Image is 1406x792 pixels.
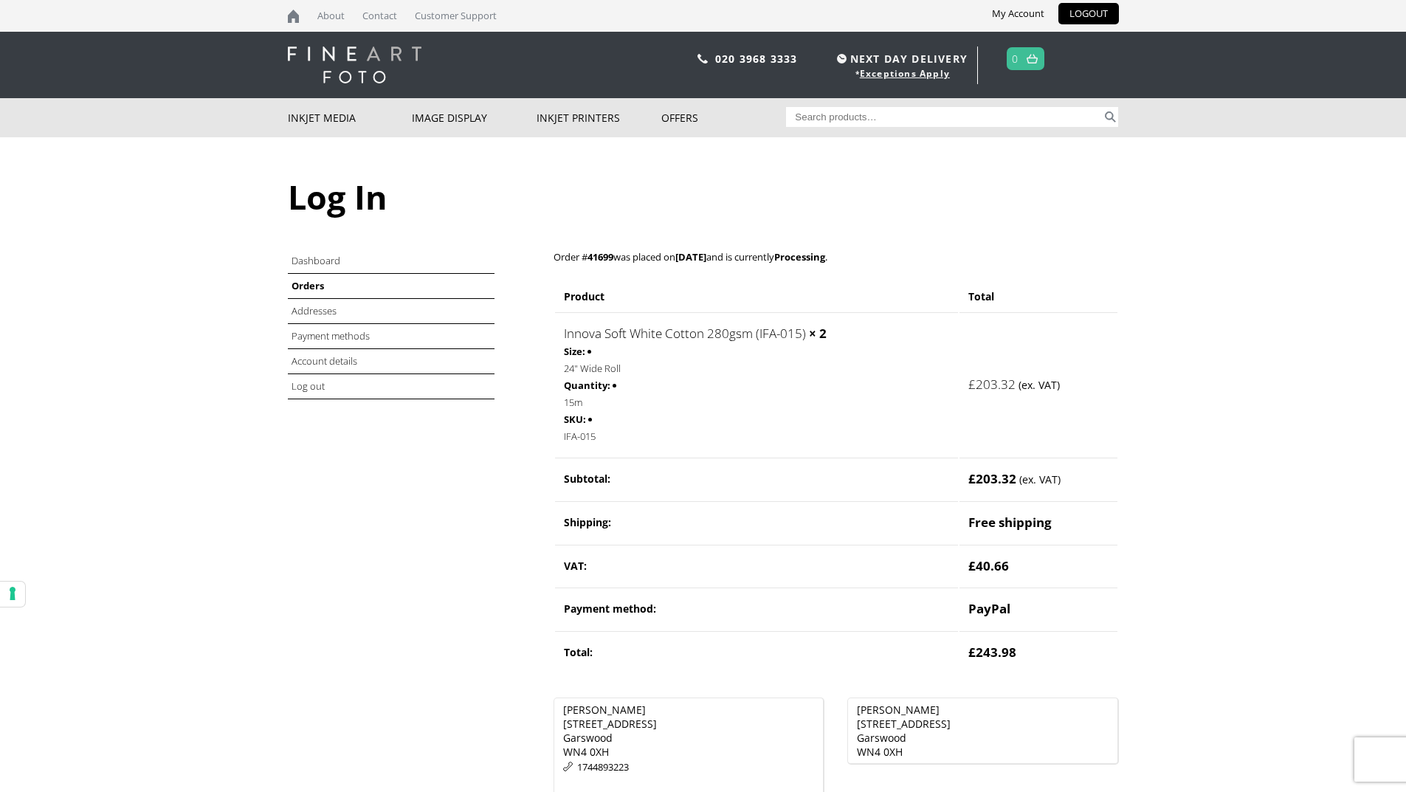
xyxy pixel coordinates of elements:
[555,588,958,630] th: Payment method:
[715,52,798,66] a: 020 3968 3333
[833,50,968,67] span: NEXT DAY DELIVERY
[860,67,950,80] a: Exceptions Apply
[1019,472,1061,486] small: (ex. VAT)
[555,631,958,673] th: Total:
[1027,54,1038,63] img: basket.svg
[981,3,1055,24] a: My Account
[774,250,825,264] mark: Processing
[1058,3,1119,24] a: LOGOUT
[412,98,537,137] a: Image Display
[292,379,325,393] a: Log out
[555,458,958,500] th: Subtotal:
[564,343,585,360] strong: Size:
[292,329,370,342] a: Payment methods
[288,249,537,399] nav: Account pages
[537,98,661,137] a: Inkjet Printers
[786,107,1102,127] input: Search products…
[847,698,1119,765] address: [PERSON_NAME] [STREET_ADDRESS] Garswood WN4 0XH
[959,588,1117,630] td: PayPal
[837,54,847,63] img: time.svg
[564,377,610,394] strong: Quantity:
[809,325,827,342] strong: × 2
[661,98,786,137] a: Offers
[968,470,976,487] span: £
[292,354,357,368] a: Account details
[564,394,949,411] p: 15m
[292,304,337,317] a: Addresses
[288,47,421,83] img: logo-white.svg
[1019,378,1060,392] small: (ex. VAT)
[288,98,413,137] a: Inkjet Media
[554,249,1119,266] p: Order # was placed on and is currently .
[968,470,1016,487] span: 203.32
[1102,107,1119,127] button: Search
[564,360,949,377] p: 24" Wide Roll
[959,501,1117,543] td: Free shipping
[564,411,586,428] strong: SKU:
[563,759,815,776] p: 1744893223
[555,282,958,311] th: Product
[697,54,708,63] img: phone.svg
[968,644,976,661] span: £
[968,557,1009,574] span: 40.66
[564,428,949,445] p: IFA-015
[564,325,806,342] a: Innova Soft White Cotton 280gsm (IFA-015)
[675,250,706,264] mark: [DATE]
[1012,48,1019,69] a: 0
[968,557,976,574] span: £
[555,545,958,587] th: VAT:
[968,376,976,393] span: £
[292,254,340,267] a: Dashboard
[959,282,1117,311] th: Total
[587,250,613,264] mark: 41699
[288,174,1119,219] h1: Log In
[555,501,958,543] th: Shipping:
[968,376,1016,393] bdi: 203.32
[968,644,1016,661] span: 243.98
[292,279,324,292] a: Orders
